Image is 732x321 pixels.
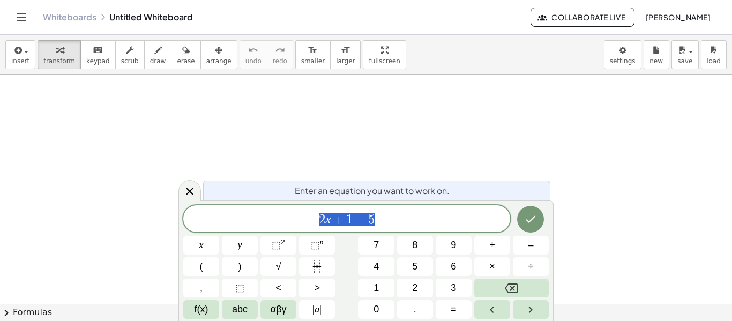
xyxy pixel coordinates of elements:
button: Done [517,206,544,233]
span: x [199,238,204,252]
button: save [671,40,699,69]
button: 9 [436,236,472,255]
button: 1 [358,279,394,297]
span: 3 [451,281,456,295]
button: 8 [397,236,433,255]
span: load [707,57,721,65]
button: Functions [183,300,219,319]
span: 5 [368,213,375,226]
span: αβγ [271,302,287,317]
button: draw [144,40,172,69]
span: = [353,213,368,226]
button: format_sizelarger [330,40,361,69]
button: . [397,300,433,319]
span: larger [336,57,355,65]
button: format_sizesmaller [295,40,331,69]
span: 6 [451,259,456,274]
i: keyboard [93,44,103,57]
span: Enter an equation you want to work on. [295,184,450,197]
button: Plus [474,236,510,255]
span: smaller [301,57,325,65]
button: undoundo [240,40,267,69]
button: new [644,40,669,69]
span: new [649,57,663,65]
span: | [313,304,315,315]
button: ) [222,257,258,276]
span: + [331,213,347,226]
span: settings [610,57,636,65]
span: transform [43,57,75,65]
button: Less than [260,279,296,297]
span: 1 [374,281,379,295]
span: 9 [451,238,456,252]
button: fullscreen [363,40,406,69]
span: save [677,57,692,65]
span: f(x) [195,302,208,317]
a: Whiteboards [43,12,96,23]
button: settings [604,40,641,69]
button: Right arrow [513,300,549,319]
span: √ [276,259,281,274]
span: erase [177,57,195,65]
button: , [183,279,219,297]
button: arrange [200,40,237,69]
button: Greater than [299,279,335,297]
span: 4 [374,259,379,274]
button: Alphabet [222,300,258,319]
span: ⬚ [235,281,244,295]
span: 1 [346,213,353,226]
span: = [451,302,457,317]
button: insert [5,40,35,69]
button: Toggle navigation [13,9,30,26]
button: Divide [513,257,549,276]
button: 2 [397,279,433,297]
span: arrange [206,57,231,65]
span: Collaborate Live [540,12,625,22]
sup: 2 [281,238,285,246]
button: 6 [436,257,472,276]
button: load [701,40,727,69]
span: , [200,281,203,295]
span: ⬚ [311,240,320,250]
button: Equals [436,300,472,319]
button: Fraction [299,257,335,276]
button: Placeholder [222,279,258,297]
span: 8 [412,238,417,252]
i: format_size [340,44,350,57]
span: 2 [412,281,417,295]
button: 7 [358,236,394,255]
var: x [325,212,331,226]
span: scrub [121,57,139,65]
button: 4 [358,257,394,276]
span: fullscreen [369,57,400,65]
button: Collaborate Live [531,8,634,27]
button: 3 [436,279,472,297]
span: – [528,238,533,252]
span: undo [245,57,262,65]
i: format_size [308,44,318,57]
button: Backspace [474,279,549,297]
span: [PERSON_NAME] [645,12,711,22]
span: draw [150,57,166,65]
span: insert [11,57,29,65]
button: Times [474,257,510,276]
button: 5 [397,257,433,276]
button: [PERSON_NAME] [637,8,719,27]
button: x [183,236,219,255]
span: y [238,238,242,252]
button: keyboardkeypad [80,40,116,69]
span: ( [200,259,203,274]
span: | [319,304,322,315]
span: 7 [374,238,379,252]
button: Superscript [299,236,335,255]
span: keypad [86,57,110,65]
button: Greek alphabet [260,300,296,319]
button: Minus [513,236,549,255]
button: scrub [115,40,145,69]
button: Square root [260,257,296,276]
span: abc [232,302,248,317]
button: redoredo [267,40,293,69]
span: 5 [412,259,417,274]
span: 0 [374,302,379,317]
span: . [414,302,416,317]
